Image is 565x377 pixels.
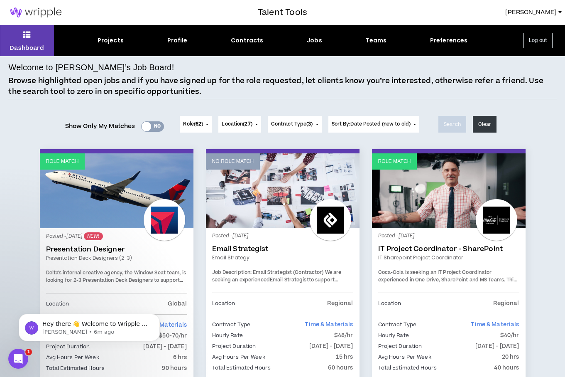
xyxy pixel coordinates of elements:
[378,158,411,165] p: Role Match
[475,342,519,351] p: [DATE] - [DATE]
[500,331,519,340] p: $40/hr
[378,232,519,240] p: Posted - [DATE]
[84,232,103,240] sup: NEW!
[328,116,420,133] button: Sort By:Date Posted (new to old)
[46,158,79,165] p: Role Match
[183,121,203,128] span: Role ( )
[212,299,235,308] p: Location
[46,254,187,262] a: Presentation Deck Designers (2-3)
[231,36,263,45] div: Contracts
[8,61,174,74] h4: Welcome to [PERSON_NAME]’s Job Board!
[212,158,254,165] p: No Role Match
[372,153,526,228] a: Role Match
[378,331,409,340] p: Hourly Rate
[336,352,353,362] p: 15 hrs
[270,276,309,283] strong: Email Strategist
[25,349,32,355] span: 1
[196,121,201,128] span: 62
[206,153,360,228] a: No Role Match
[212,254,353,261] a: Email Strategy
[271,121,313,128] span: Contract Type ( )
[268,116,322,133] button: Contract Type(3)
[505,8,557,17] span: [PERSON_NAME]
[471,320,519,329] span: Time & Materials
[159,331,187,340] p: $50-70/hr
[502,352,519,362] p: 20 hrs
[218,116,261,133] button: Location(27)
[378,352,431,362] p: Avg Hours Per Week
[334,331,353,340] p: $48/hr
[305,320,353,329] span: Time & Materials
[365,36,386,45] div: Teams
[430,36,468,45] div: Preferences
[378,254,519,261] a: IT Sharepoint Project Coordinator
[65,120,135,133] span: Show Only My Matches
[212,320,251,329] p: Contract Type
[98,36,124,45] div: Projects
[212,342,256,351] p: Project Duration
[212,245,353,253] a: Email Strategist
[212,232,353,240] p: Posted - [DATE]
[212,331,243,340] p: Hourly Rate
[46,269,186,298] span: Delta's internal creative agency, the Window Seat team, is looking for 2-3 Presentation Deck Desi...
[173,353,187,362] p: 6 hrs
[328,363,353,372] p: 60 hours
[494,363,519,372] p: 40 hours
[523,33,553,48] button: Log out
[162,364,187,373] p: 90 hours
[212,352,265,362] p: Avg Hours Per Week
[168,299,187,308] p: Global
[378,299,401,308] p: Location
[46,364,105,373] p: Total Estimated Hours
[40,153,193,228] a: Role Match
[438,116,466,133] button: Search
[493,299,519,308] p: Regional
[473,116,497,133] button: Clear
[212,269,324,276] strong: Job Description: Email Strategist (Contractor)
[258,6,307,19] h3: Talent Tools
[212,363,271,372] p: Total Estimated Hours
[6,296,172,355] iframe: Intercom notifications message
[180,116,212,133] button: Role(62)
[10,44,44,52] p: Dashboard
[46,232,187,240] p: Posted - [DATE]
[378,320,417,329] p: Contract Type
[46,245,187,254] a: Presentation Designer
[245,121,250,128] span: 27
[8,76,556,97] p: Browse highlighted open jobs and if you have signed up for the role requested, let clients know y...
[378,245,519,253] a: IT Project Coordinator - SharePoint
[327,299,353,308] p: Regional
[309,342,353,351] p: [DATE] - [DATE]
[378,269,517,305] span: Coca-Cola is seeking an IT Project Coordinator experienced in One Drive, SharePoint and MS Teams....
[167,36,188,45] div: Profile
[378,342,422,351] p: Project Duration
[308,121,311,128] span: 3
[212,269,342,283] span: We are seeking an experienced
[378,363,437,372] p: Total Estimated Hours
[8,349,28,369] iframe: Intercom live chat
[222,121,252,128] span: Location ( )
[46,353,99,362] p: Avg Hours Per Week
[332,121,411,128] span: Sort By: Date Posted (new to old)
